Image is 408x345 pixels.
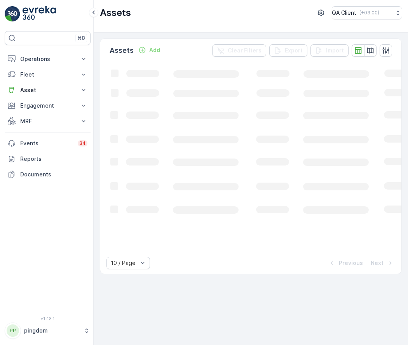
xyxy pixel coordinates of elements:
[20,117,75,125] p: MRF
[20,86,75,94] p: Asset
[149,46,160,54] p: Add
[20,139,73,147] p: Events
[5,167,91,182] a: Documents
[20,55,75,63] p: Operations
[370,258,395,268] button: Next
[5,136,91,151] a: Events34
[5,316,91,321] span: v 1.48.1
[5,322,91,339] button: PPpingdom
[135,45,163,55] button: Add
[269,44,307,57] button: Export
[110,45,134,56] p: Assets
[5,67,91,82] button: Fleet
[339,259,363,267] p: Previous
[100,7,131,19] p: Assets
[5,113,91,129] button: MRF
[326,47,344,54] p: Import
[5,151,91,167] a: Reports
[359,10,379,16] p: ( +03:00 )
[5,82,91,98] button: Asset
[228,47,262,54] p: Clear Filters
[310,44,349,57] button: Import
[371,259,384,267] p: Next
[20,171,87,178] p: Documents
[5,6,20,22] img: logo
[327,258,364,268] button: Previous
[20,102,75,110] p: Engagement
[77,35,85,41] p: ⌘B
[332,6,402,19] button: QA Client(+03:00)
[332,9,356,17] p: QA Client
[5,51,91,67] button: Operations
[5,98,91,113] button: Engagement
[20,71,75,78] p: Fleet
[7,324,19,337] div: PP
[24,327,80,335] p: pingdom
[23,6,56,22] img: logo_light-DOdMpM7g.png
[20,155,87,163] p: Reports
[212,44,266,57] button: Clear Filters
[79,140,86,146] p: 34
[285,47,303,54] p: Export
